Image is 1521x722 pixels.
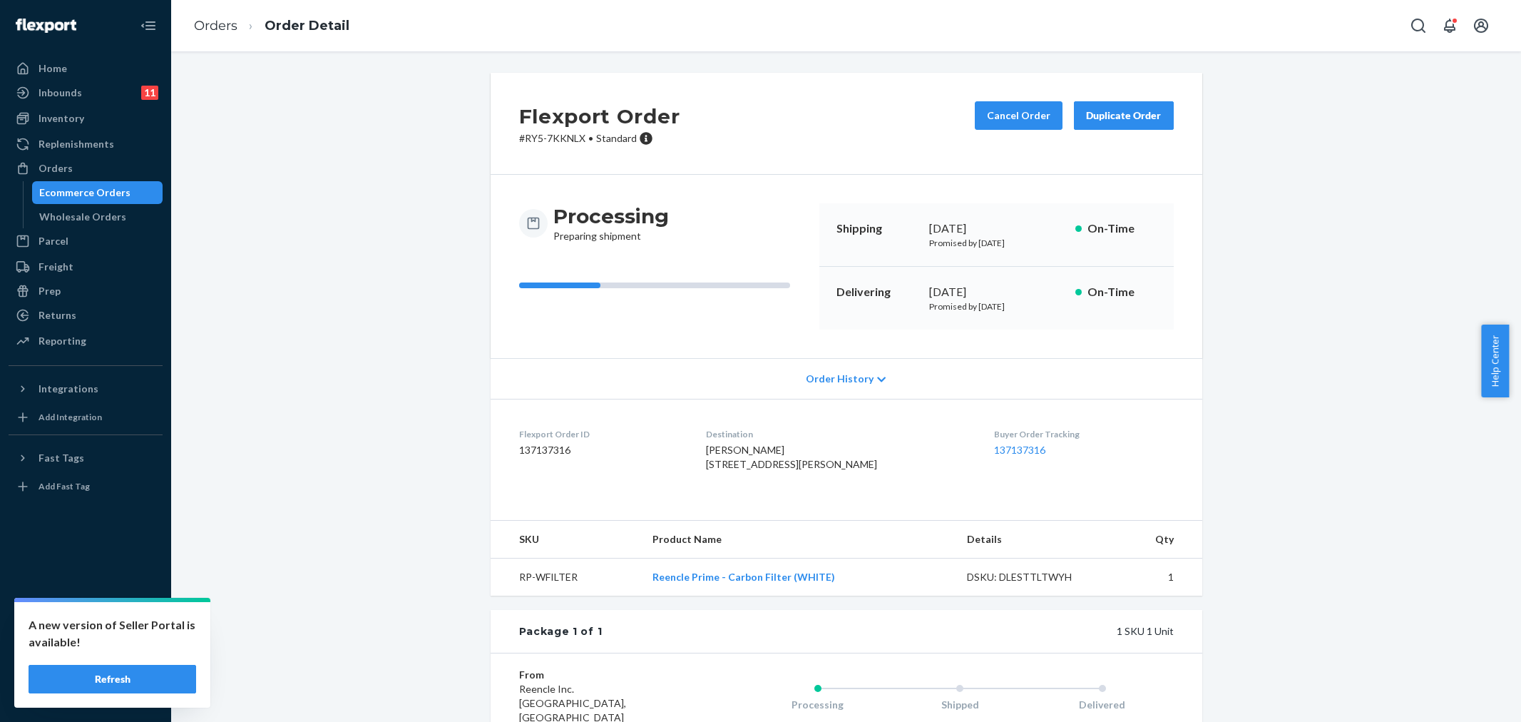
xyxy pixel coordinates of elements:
[9,304,163,327] a: Returns
[39,308,76,322] div: Returns
[596,132,637,144] span: Standard
[967,570,1101,584] div: DSKU: DLESTTLTWYH
[39,137,114,151] div: Replenishments
[1435,11,1464,40] button: Open notifications
[9,609,163,632] a: Settings
[519,668,690,682] dt: From
[39,382,98,396] div: Integrations
[9,280,163,302] a: Prep
[519,443,684,457] dd: 137137316
[519,624,603,639] div: Package 1 of 1
[553,203,669,229] h3: Processing
[1112,559,1202,596] td: 1
[747,698,889,712] div: Processing
[9,330,163,352] a: Reporting
[265,18,349,34] a: Order Detail
[956,521,1112,559] th: Details
[29,616,196,651] p: A new version of Seller Portal is available!
[9,406,163,429] a: Add Integration
[929,237,1064,249] p: Promised by [DATE]
[39,260,73,274] div: Freight
[9,634,163,656] button: Talk to Support
[806,372,874,386] span: Order History
[16,19,76,33] img: Flexport logo
[9,447,163,469] button: Fast Tags
[836,220,918,237] p: Shipping
[994,444,1045,456] a: 137137316
[1031,698,1174,712] div: Delivered
[519,428,684,440] dt: Flexport Order ID
[194,18,237,34] a: Orders
[9,107,163,130] a: Inventory
[39,210,126,224] div: Wholesale Orders
[39,185,130,200] div: Ecommerce Orders
[1074,101,1174,130] button: Duplicate Order
[1112,521,1202,559] th: Qty
[32,181,163,204] a: Ecommerce Orders
[706,444,877,470] span: [PERSON_NAME] [STREET_ADDRESS][PERSON_NAME]
[1467,11,1495,40] button: Open account menu
[994,428,1174,440] dt: Buyer Order Tracking
[1086,108,1162,123] div: Duplicate Order
[9,133,163,156] a: Replenishments
[1404,11,1433,40] button: Open Search Box
[975,101,1062,130] button: Cancel Order
[9,475,163,498] a: Add Fast Tag
[134,11,163,40] button: Close Navigation
[929,220,1064,237] div: [DATE]
[1087,284,1157,300] p: On-Time
[641,521,956,559] th: Product Name
[491,559,641,596] td: RP-WFILTER
[929,284,1064,300] div: [DATE]
[9,57,163,80] a: Home
[39,61,67,76] div: Home
[39,86,82,100] div: Inbounds
[141,86,158,100] div: 11
[39,451,84,465] div: Fast Tags
[32,205,163,228] a: Wholesale Orders
[553,203,669,243] div: Preparing shipment
[929,300,1064,312] p: Promised by [DATE]
[9,157,163,180] a: Orders
[836,284,918,300] p: Delivering
[9,658,163,681] a: Help Center
[9,230,163,253] a: Parcel
[602,624,1173,639] div: 1 SKU 1 Unit
[491,521,641,559] th: SKU
[519,101,680,131] h2: Flexport Order
[1430,679,1507,715] iframe: Opens a widget where you can chat to one of our agents
[39,161,73,176] div: Orders
[9,377,163,400] button: Integrations
[519,131,680,146] p: # RY5-7KKNLX
[183,5,361,47] ol: breadcrumbs
[9,81,163,104] a: Inbounds11
[39,411,102,423] div: Add Integration
[888,698,1031,712] div: Shipped
[39,334,86,348] div: Reporting
[39,234,68,248] div: Parcel
[1087,220,1157,237] p: On-Time
[39,111,84,126] div: Inventory
[588,132,593,144] span: •
[39,480,90,492] div: Add Fast Tag
[29,665,196,693] button: Refresh
[1481,325,1509,397] button: Help Center
[9,682,163,705] button: Give Feedback
[9,255,163,278] a: Freight
[39,284,61,298] div: Prep
[706,428,971,440] dt: Destination
[652,571,835,583] a: Reencle Prime - Carbon Filter (WHITE)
